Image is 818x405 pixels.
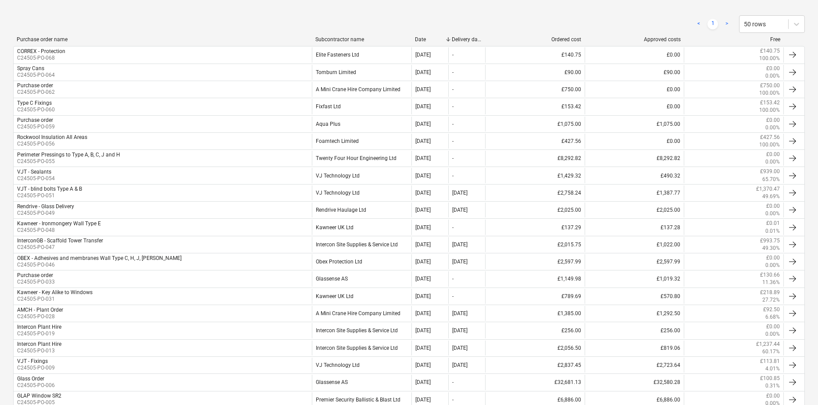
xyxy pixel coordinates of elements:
div: - [452,103,454,110]
div: £490.32 [585,168,684,183]
div: [DATE] [415,103,431,110]
div: Purchase order [17,117,53,123]
div: - [452,52,454,58]
p: 0.00% [765,124,780,131]
div: - [452,379,454,385]
div: [DATE] [415,155,431,161]
div: Kawneer UK Ltd [312,289,411,304]
div: £1,019.32 [585,271,684,286]
p: £0.00 [766,323,780,330]
div: - [452,276,454,282]
a: Next page [722,19,732,29]
div: - [452,69,454,75]
div: £570.80 [585,289,684,304]
div: £32,580.28 [585,375,684,390]
div: £90.00 [485,65,585,80]
div: [DATE] [452,190,468,196]
div: Rendrive Haulage Ltd [312,202,411,217]
p: £130.66 [760,271,780,279]
div: [DATE] [452,345,468,351]
p: £939.00 [760,168,780,175]
p: 11.36% [762,279,780,286]
p: 100.00% [759,107,780,114]
p: C24505-PO-013 [17,347,61,355]
p: C24505-PO-056 [17,140,87,148]
div: [DATE] [415,207,431,213]
div: Ordered cost [489,36,581,43]
div: £0.00 [585,99,684,114]
div: £1,149.98 [485,271,585,286]
div: £1,429.32 [485,168,585,183]
div: Fixfast Ltd [312,99,411,114]
p: C24505-PO-033 [17,278,55,286]
div: £2,837.45 [485,358,585,373]
div: £0.00 [585,47,684,62]
div: £2,056.50 [485,341,585,355]
div: OBEX - Adhesives and membranes Wall Type C, H, J, [PERSON_NAME] [17,255,182,261]
div: Subcontractor name [315,36,408,43]
div: Kawneer UK Ltd [312,220,411,234]
div: VJT - Fixings [17,358,48,364]
div: [DATE] [452,362,468,368]
p: £0.00 [766,254,780,262]
div: Rendrive - Glass Delivery [17,203,74,210]
div: [DATE] [415,362,431,368]
div: Foamtech Limited [312,134,411,149]
p: £0.00 [766,392,780,400]
p: 49.30% [762,245,780,252]
div: VJT - Sealants [17,169,51,175]
div: [DATE] [415,86,431,92]
div: - [452,293,454,299]
div: £1,385.00 [485,306,585,321]
div: £750.00 [485,82,585,97]
p: 65.70% [762,176,780,183]
p: 0.00% [765,210,780,217]
div: Date [415,36,445,43]
div: Rockwool Insulation All Areas [17,134,87,140]
p: £0.01 [766,220,780,227]
p: C24505-PO-068 [17,54,65,62]
div: £256.00 [485,323,585,338]
p: C24505-PO-006 [17,382,55,389]
div: Purchase order name [17,36,308,43]
p: £218.89 [760,289,780,296]
p: C24505-PO-062 [17,89,55,96]
p: C24505-PO-059 [17,123,55,131]
p: 6.68% [765,313,780,321]
div: - [452,121,454,127]
p: £0.00 [766,151,780,158]
div: - [452,138,454,144]
a: Page 1 is your current page [707,19,718,29]
p: C24505-PO-048 [17,227,101,234]
div: £2,015.75 [485,237,585,252]
div: [DATE] [452,242,468,248]
p: C24505-PO-054 [17,175,55,182]
p: 100.00% [759,55,780,62]
p: £1,237.44 [756,341,780,348]
div: Intercon Site Supplies & Service Ltd [312,237,411,252]
div: £8,292.82 [585,151,684,166]
div: Purchase order [17,272,53,278]
div: [DATE] [415,138,431,144]
div: £90.00 [585,65,684,80]
p: 49.69% [762,193,780,200]
p: C24505-PO-031 [17,295,93,303]
a: Previous page [693,19,704,29]
div: [DATE] [415,173,431,179]
p: £113.81 [760,358,780,365]
div: [DATE] [452,259,468,265]
p: £153.42 [760,99,780,107]
div: £2,723.64 [585,358,684,373]
p: £427.56 [760,134,780,141]
p: C24505-PO-009 [17,364,55,372]
div: - [452,155,454,161]
div: [DATE] [415,259,431,265]
div: £32,681.13 [485,375,585,390]
div: Intercon Plant Hire [17,341,61,347]
p: C24505-PO-055 [17,158,120,165]
div: Intercon Site Supplies & Service Ltd [312,323,411,338]
div: Glass Order [17,376,44,382]
div: - [452,397,454,403]
div: £137.29 [485,220,585,234]
div: [DATE] [415,310,431,316]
